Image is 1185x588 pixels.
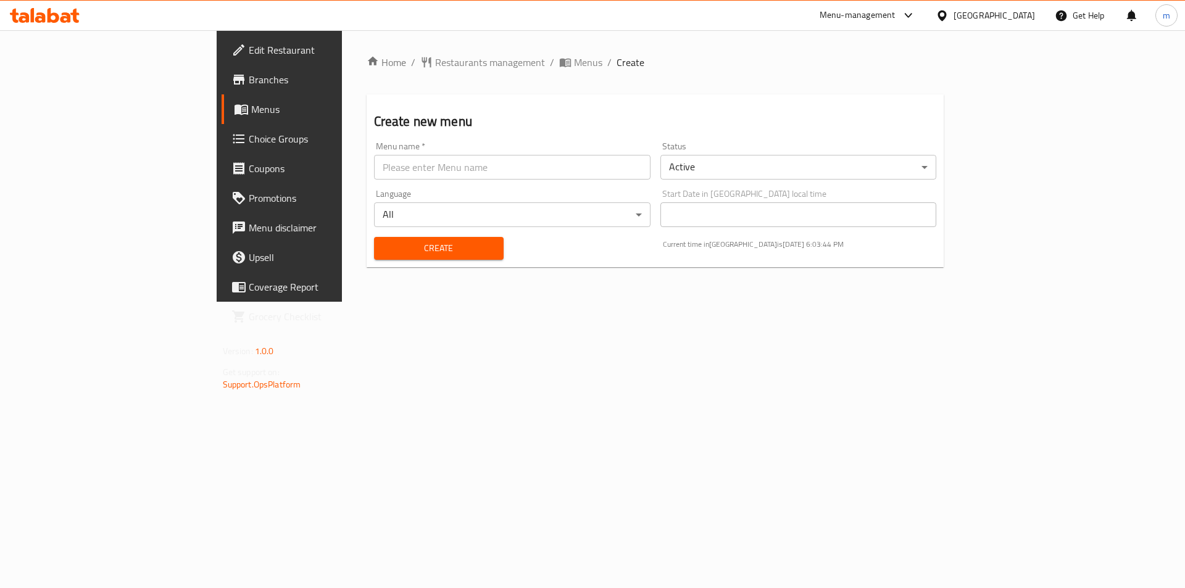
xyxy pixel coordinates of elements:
[367,55,944,70] nav: breadcrumb
[249,161,405,176] span: Coupons
[222,35,415,65] a: Edit Restaurant
[249,280,405,294] span: Coverage Report
[249,250,405,265] span: Upsell
[222,213,415,242] a: Menu disclaimer
[559,55,602,70] a: Menus
[223,364,280,380] span: Get support on:
[222,65,415,94] a: Branches
[222,154,415,183] a: Coupons
[222,183,415,213] a: Promotions
[222,94,415,124] a: Menus
[222,302,415,331] a: Grocery Checklist
[374,155,651,180] input: Please enter Menu name
[374,237,504,260] button: Create
[820,8,896,23] div: Menu-management
[574,55,602,70] span: Menus
[607,55,612,70] li: /
[374,112,937,131] h2: Create new menu
[663,239,937,250] p: Current time in [GEOGRAPHIC_DATA] is [DATE] 6:03:44 PM
[222,242,415,272] a: Upsell
[249,191,405,205] span: Promotions
[374,202,651,227] div: All
[222,124,415,154] a: Choice Groups
[420,55,545,70] a: Restaurants management
[660,155,937,180] div: Active
[1163,9,1170,22] span: m
[223,376,301,392] a: Support.OpsPlatform
[617,55,644,70] span: Create
[954,9,1035,22] div: [GEOGRAPHIC_DATA]
[384,241,494,256] span: Create
[550,55,554,70] li: /
[249,131,405,146] span: Choice Groups
[222,272,415,302] a: Coverage Report
[251,102,405,117] span: Menus
[249,43,405,57] span: Edit Restaurant
[249,309,405,324] span: Grocery Checklist
[249,72,405,87] span: Branches
[249,220,405,235] span: Menu disclaimer
[435,55,545,70] span: Restaurants management
[255,343,274,359] span: 1.0.0
[223,343,253,359] span: Version:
